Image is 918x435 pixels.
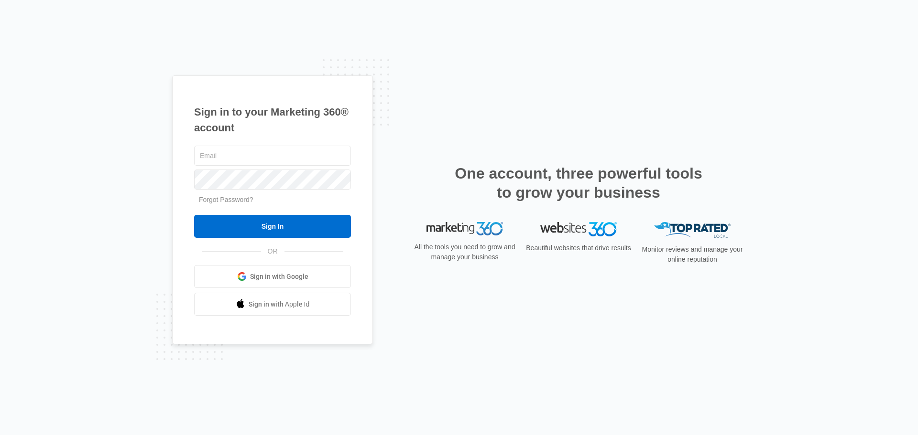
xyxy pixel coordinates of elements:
[199,196,253,203] a: Forgot Password?
[525,243,632,253] p: Beautiful websites that drive results
[261,246,284,256] span: OR
[194,215,351,238] input: Sign In
[452,164,705,202] h2: One account, three powerful tools to grow your business
[540,222,617,236] img: Websites 360
[249,299,310,309] span: Sign in with Apple Id
[194,265,351,288] a: Sign in with Google
[639,244,746,265] p: Monitor reviews and manage your online reputation
[194,293,351,316] a: Sign in with Apple Id
[194,146,351,166] input: Email
[411,242,518,262] p: All the tools you need to grow and manage your business
[654,222,731,238] img: Top Rated Local
[426,222,503,235] img: Marketing 360
[250,272,308,282] span: Sign in with Google
[194,104,351,136] h1: Sign in to your Marketing 360® account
